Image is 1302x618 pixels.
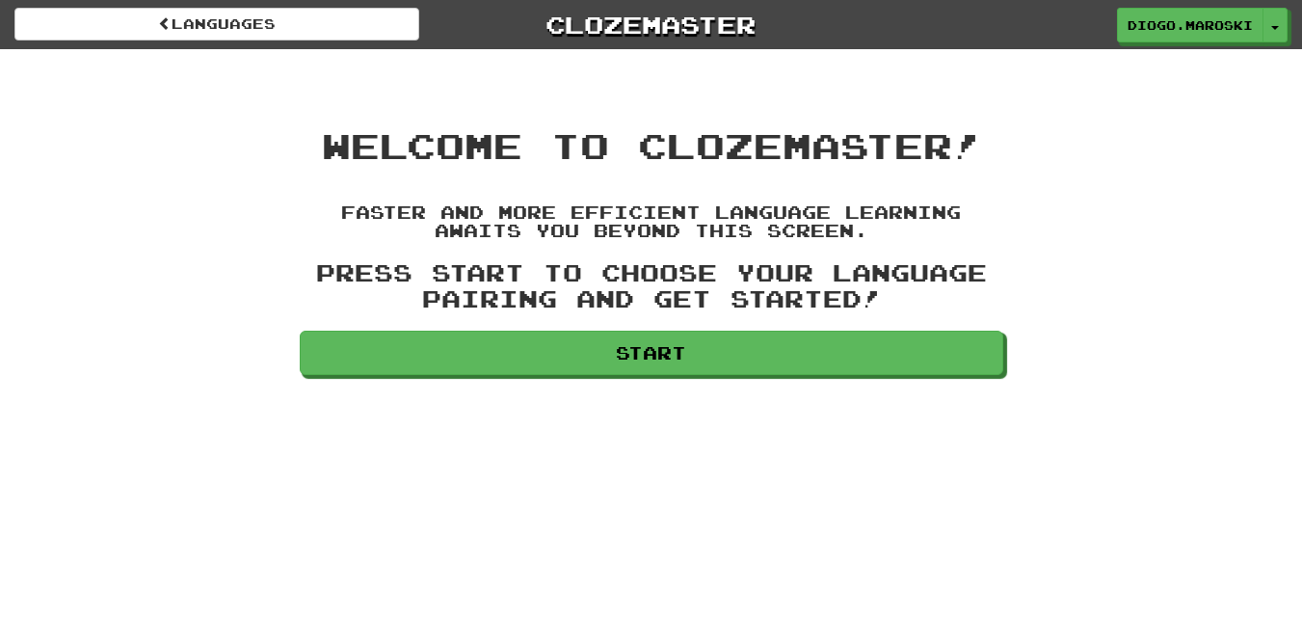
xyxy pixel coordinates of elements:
[300,260,1003,311] h3: Press Start to choose your language pairing and get started!
[300,126,1003,165] h1: Welcome to Clozemaster!
[448,8,853,41] a: Clozemaster
[300,331,1003,375] a: Start
[300,203,1003,242] h4: Faster and more efficient language learning awaits you beyond this screen.
[1128,16,1253,34] span: diogo.maroski
[14,8,419,40] a: Languages
[1117,8,1263,42] a: diogo.maroski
